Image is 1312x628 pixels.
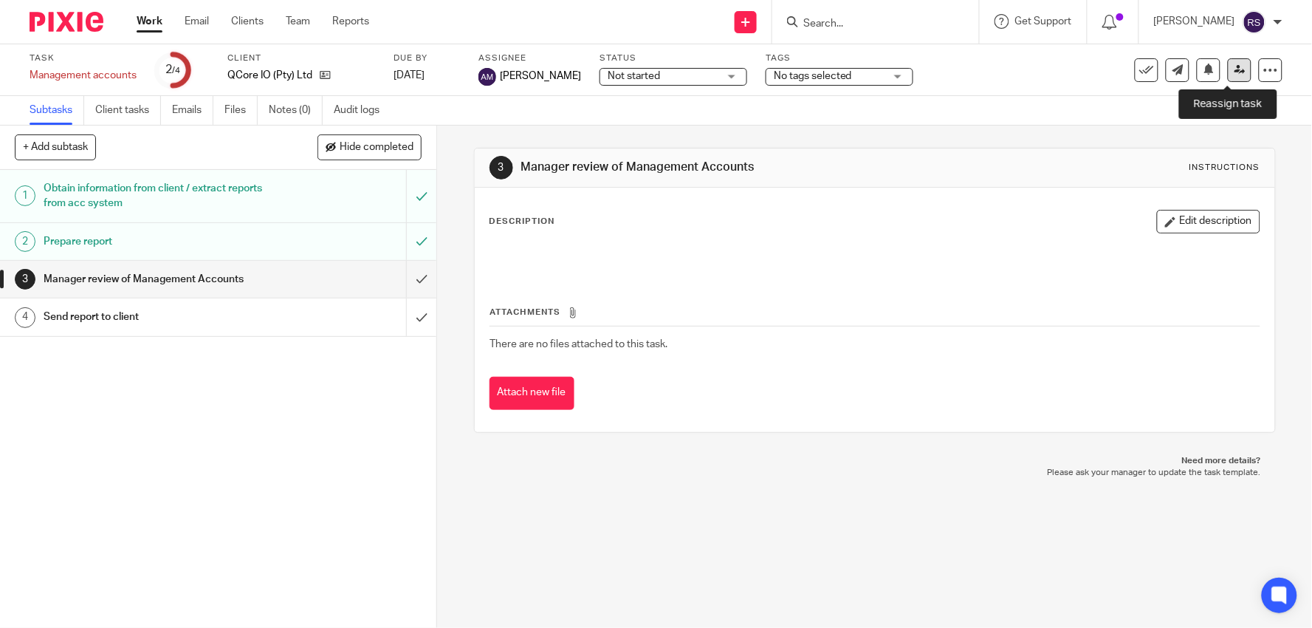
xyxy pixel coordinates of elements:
button: Attach new file [490,377,574,410]
label: Status [600,52,747,64]
input: Search [802,18,935,31]
p: Need more details? [489,455,1261,467]
a: Team [286,14,310,29]
a: Files [224,96,258,125]
span: Get Support [1015,16,1072,27]
label: Assignee [478,52,581,64]
a: Client tasks [95,96,161,125]
h1: Manager review of Management Accounts [521,160,906,175]
a: Clients [231,14,264,29]
span: [PERSON_NAME] [500,69,581,83]
small: /4 [172,66,180,75]
span: Hide completed [340,142,413,154]
div: 3 [490,156,513,180]
h1: Obtain information from client / extract reports from acc system [44,177,275,215]
span: No tags selected [774,71,852,81]
img: Pixie [30,12,103,32]
a: Reports [332,14,369,29]
img: svg%3E [478,68,496,86]
a: Subtasks [30,96,84,125]
p: Description [490,216,555,228]
a: Work [137,14,162,29]
div: 1 [15,185,35,206]
a: Email [185,14,209,29]
a: Emails [172,96,213,125]
a: Audit logs [334,96,391,125]
div: 4 [15,307,35,328]
a: Notes (0) [269,96,323,125]
span: [DATE] [394,70,425,81]
label: Client [227,52,375,64]
div: Management accounts [30,68,137,83]
div: 3 [15,269,35,290]
button: Hide completed [317,134,422,160]
button: + Add subtask [15,134,96,160]
p: [PERSON_NAME] [1154,14,1235,29]
p: QCore IO (Pty) Ltd [227,68,312,83]
label: Task [30,52,137,64]
h1: Prepare report [44,231,275,253]
button: Edit description [1157,210,1260,233]
span: Not started [608,71,660,81]
p: Please ask your manager to update the task template. [489,467,1261,479]
h1: Manager review of Management Accounts [44,268,275,290]
span: Attachments [490,308,561,316]
h1: Send report to client [44,306,275,328]
span: There are no files attached to this task. [490,339,668,349]
div: Instructions [1189,162,1260,174]
label: Tags [766,52,913,64]
img: svg%3E [1243,10,1266,34]
div: 2 [15,231,35,252]
label: Due by [394,52,460,64]
div: 2 [165,61,180,78]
